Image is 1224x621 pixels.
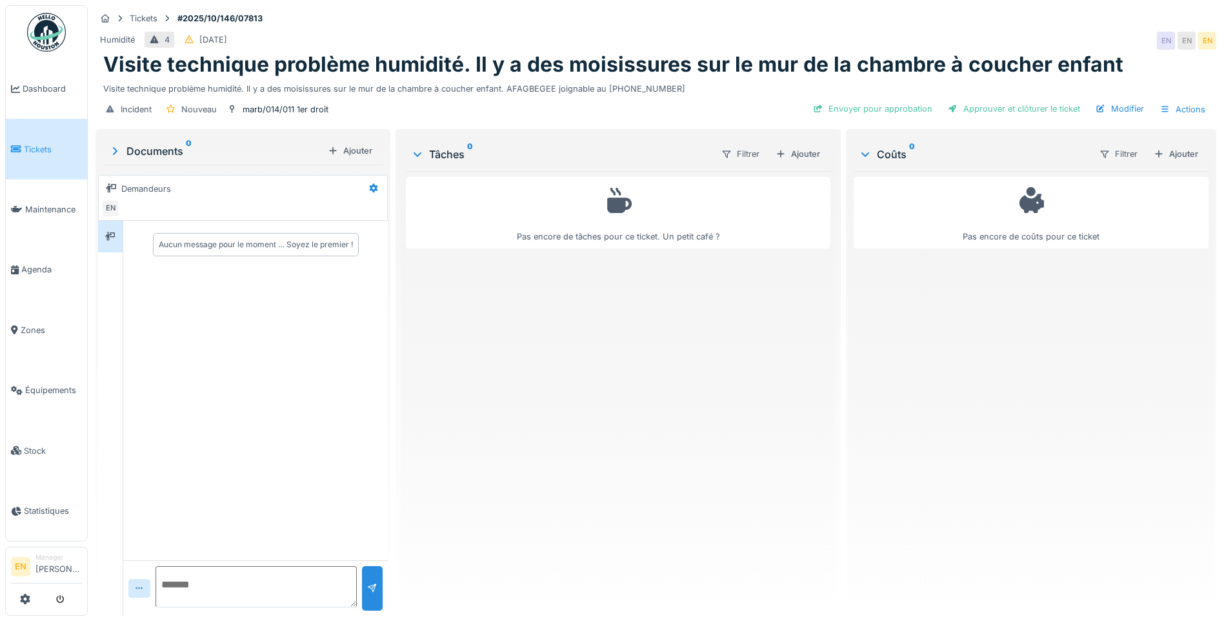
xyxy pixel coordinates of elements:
div: Manager [35,553,82,562]
div: [DATE] [199,34,227,46]
img: Badge_color-CXgf-gQk.svg [27,13,66,52]
span: Dashboard [23,83,82,95]
div: Visite technique problème humidité. Il y a des moisissures sur le mur de la chambre à coucher enf... [103,77,1209,95]
div: Documents [108,143,323,159]
span: Statistiques [24,505,82,517]
li: EN [11,557,30,576]
div: Envoyer pour approbation [808,100,938,117]
a: Tickets [6,119,87,179]
div: EN [1178,32,1196,50]
div: Modifier [1090,100,1149,117]
div: Filtrer [716,145,765,163]
sup: 0 [467,147,473,162]
a: EN Manager[PERSON_NAME] [11,553,82,584]
div: Coûts [859,147,1089,162]
span: Maintenance [25,203,82,216]
a: Équipements [6,360,87,420]
span: Équipements [25,384,82,396]
a: Maintenance [6,179,87,239]
div: Pas encore de coûts pour ce ticket [862,183,1200,243]
div: EN [1198,32,1216,50]
div: Actions [1154,100,1211,119]
a: Agenda [6,239,87,300]
div: Demandeurs [121,183,171,195]
div: Ajouter [1149,145,1203,163]
div: Filtrer [1094,145,1143,163]
li: [PERSON_NAME] [35,553,82,580]
div: Aucun message pour le moment … Soyez le premier ! [159,239,353,250]
span: Zones [21,324,82,336]
h1: Visite technique problème humidité. Il y a des moisissures sur le mur de la chambre à coucher enfant [103,52,1123,77]
div: Nouveau [181,103,217,116]
a: Dashboard [6,59,87,119]
div: EN [101,199,119,218]
div: Tickets [130,12,157,25]
span: Agenda [21,263,82,276]
a: Zones [6,300,87,360]
div: Approuver et clôturer le ticket [943,100,1085,117]
sup: 0 [909,147,915,162]
span: Stock [24,445,82,457]
div: Ajouter [770,145,825,163]
div: Pas encore de tâches pour ce ticket. Un petit café ? [414,183,822,243]
div: Incident [121,103,152,116]
div: Humidité [100,34,135,46]
span: Tickets [24,143,82,156]
div: 4 [165,34,170,46]
a: Statistiques [6,481,87,541]
strong: #2025/10/146/07813 [172,12,268,25]
a: Stock [6,420,87,480]
div: Ajouter [323,142,377,159]
div: EN [1157,32,1175,50]
div: marb/014/011 1er droit [243,103,328,116]
div: Tâches [411,147,710,162]
sup: 0 [186,143,192,159]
